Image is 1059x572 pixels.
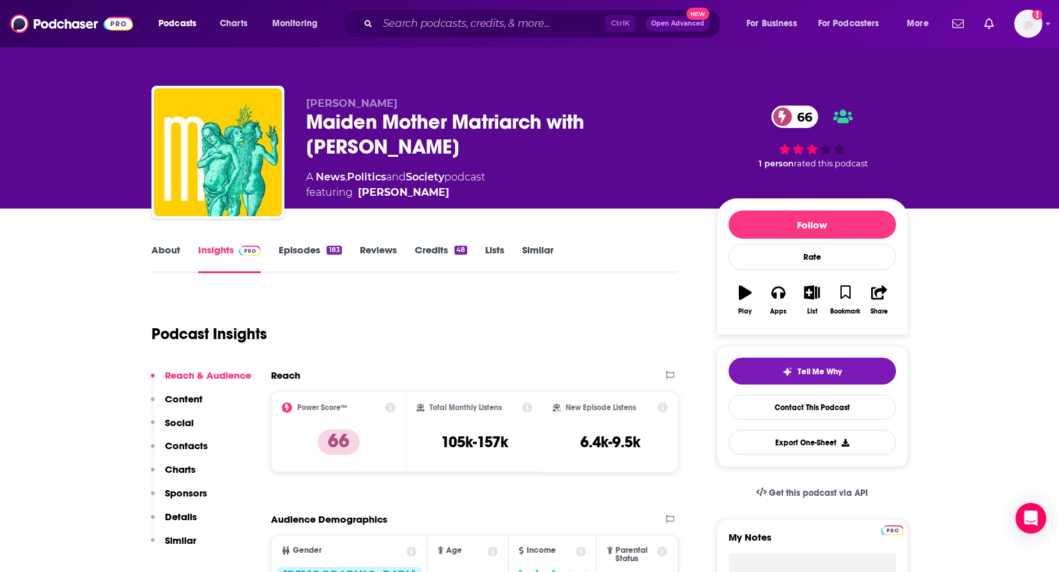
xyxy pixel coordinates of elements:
[759,159,794,168] span: 1 person
[784,106,819,128] span: 66
[347,171,386,183] a: Politics
[738,13,813,34] button: open menu
[318,429,360,455] p: 66
[580,433,640,452] h3: 6.4k-9.5k
[881,523,904,536] a: Pro website
[271,369,300,381] h2: Reach
[1014,10,1042,38] button: Show profile menu
[151,324,267,344] h1: Podcast Insights
[1014,10,1042,38] span: Logged in as molly.burgoyne
[165,417,194,429] p: Social
[378,13,605,34] input: Search podcasts, credits, & more...
[527,546,556,555] span: Income
[360,244,397,273] a: Reviews
[798,367,842,377] span: Tell Me Why
[151,244,180,273] a: About
[406,171,444,183] a: Society
[239,246,261,256] img: Podchaser Pro
[151,534,196,558] button: Similar
[151,463,196,487] button: Charts
[306,185,485,200] span: featuring
[151,417,194,440] button: Social
[165,369,251,381] p: Reach & Audience
[947,13,969,35] a: Show notifications dropdown
[898,13,945,34] button: open menu
[415,244,467,273] a: Credits48
[795,277,828,323] button: List
[327,246,341,255] div: 183
[165,440,208,452] p: Contacts
[165,511,197,523] p: Details
[651,20,704,27] span: Open Advanced
[386,171,406,183] span: and
[151,393,203,417] button: Content
[358,185,449,200] a: Louise Perry
[716,97,908,177] div: 66 1 personrated this podcast
[151,511,197,534] button: Details
[151,487,207,511] button: Sponsors
[979,13,999,35] a: Show notifications dropdown
[881,525,904,536] img: Podchaser Pro
[1016,503,1046,534] div: Open Intercom Messenger
[271,513,387,525] h2: Audience Demographics
[454,246,467,255] div: 48
[818,15,879,33] span: For Podcasters
[686,8,709,20] span: New
[1014,10,1042,38] img: User Profile
[293,546,321,555] span: Gender
[151,440,208,463] button: Contacts
[165,487,207,499] p: Sponsors
[522,244,553,273] a: Similar
[154,88,282,216] img: Maiden Mother Matriarch with Louise Perry
[316,171,345,183] a: News
[272,15,318,33] span: Monitoring
[151,369,251,393] button: Reach & Audience
[306,97,398,109] span: [PERSON_NAME]
[220,15,247,33] span: Charts
[355,9,733,38] div: Search podcasts, credits, & more...
[829,277,862,323] button: Bookmark
[645,16,710,31] button: Open AdvancedNew
[746,477,879,509] a: Get this podcast via API
[762,277,795,323] button: Apps
[605,15,635,32] span: Ctrl K
[729,358,896,385] button: tell me why sparkleTell Me Why
[10,12,133,36] img: Podchaser - Follow, Share and Rate Podcasts
[769,488,868,498] span: Get this podcast via API
[862,277,895,323] button: Share
[441,433,508,452] h3: 105k-157k
[165,463,196,475] p: Charts
[212,13,255,34] a: Charts
[729,244,896,270] div: Rate
[165,534,196,546] p: Similar
[907,15,929,33] span: More
[615,546,655,563] span: Parental Status
[870,308,888,315] div: Share
[158,15,196,33] span: Podcasts
[729,395,896,420] a: Contact This Podcast
[746,15,797,33] span: For Business
[150,13,213,34] button: open menu
[306,170,485,200] div: A podcast
[729,277,762,323] button: Play
[782,367,792,377] img: tell me why sparkle
[1032,10,1042,20] svg: Add a profile image
[297,403,347,412] h2: Power Score™
[345,171,347,183] span: ,
[729,211,896,239] button: Follow
[198,244,261,273] a: InsightsPodchaser Pro
[429,403,502,412] h2: Total Monthly Listens
[770,308,787,315] div: Apps
[807,308,817,315] div: List
[263,13,334,34] button: open menu
[830,308,860,315] div: Bookmark
[729,430,896,455] button: Export One-Sheet
[738,308,752,315] div: Play
[446,546,462,555] span: Age
[279,244,341,273] a: Episodes183
[165,393,203,405] p: Content
[485,244,504,273] a: Lists
[810,13,898,34] button: open menu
